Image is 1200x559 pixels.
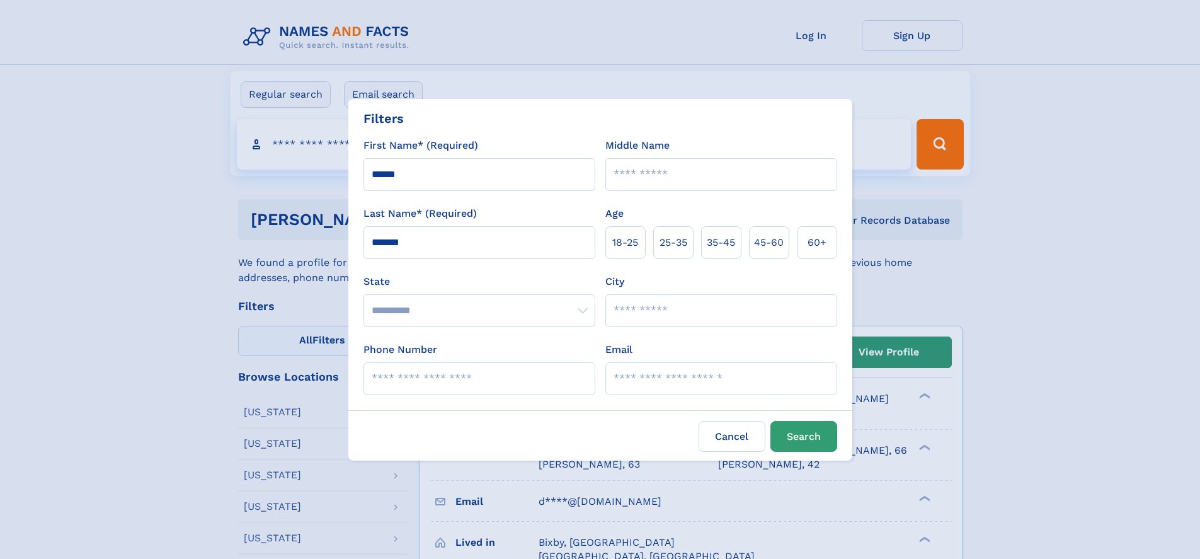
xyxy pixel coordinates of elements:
label: State [363,274,595,289]
button: Search [770,421,837,452]
label: Age [605,206,624,221]
div: Filters [363,109,404,128]
span: 60+ [808,235,826,250]
label: Phone Number [363,342,437,357]
label: First Name* (Required) [363,138,478,153]
label: Cancel [699,421,765,452]
span: 18‑25 [612,235,638,250]
span: 35‑45 [707,235,735,250]
label: Middle Name [605,138,670,153]
label: Email [605,342,632,357]
label: Last Name* (Required) [363,206,477,221]
span: 25‑35 [660,235,687,250]
span: 45‑60 [754,235,784,250]
label: City [605,274,624,289]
